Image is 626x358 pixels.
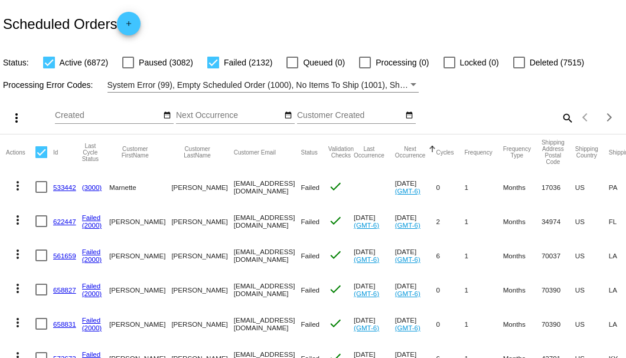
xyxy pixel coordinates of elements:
button: Change sorting for ShippingCountry [575,146,598,159]
a: (2000) [82,221,102,229]
span: Processing Error Codes: [3,80,93,90]
a: (GMT-6) [395,221,420,229]
button: Change sorting for LastProcessingCycleId [82,143,99,162]
button: Change sorting for Frequency [464,149,492,156]
a: Failed [82,316,101,324]
a: Failed [82,350,101,358]
mat-cell: 17036 [542,170,575,204]
mat-cell: [PERSON_NAME] [171,307,233,341]
mat-icon: more_vert [11,247,25,261]
button: Change sorting for CustomerEmail [234,149,276,156]
a: 658831 [53,320,76,328]
mat-cell: 70390 [542,272,575,307]
mat-icon: more_vert [9,111,24,125]
a: (2000) [82,255,102,263]
mat-select: Filter by Processing Error Codes [107,78,419,93]
mat-cell: [DATE] [395,238,436,272]
mat-cell: US [575,307,609,341]
button: Change sorting for CustomerLastName [171,146,223,159]
button: Change sorting for Id [53,149,58,156]
mat-cell: [DATE] [354,272,395,307]
mat-cell: Months [503,238,542,272]
mat-cell: US [575,272,609,307]
mat-cell: [EMAIL_ADDRESS][DOMAIN_NAME] [234,307,301,341]
a: (GMT-6) [354,290,379,297]
mat-cell: 1 [464,238,503,272]
span: Failed [301,320,319,328]
button: Previous page [574,106,598,129]
mat-cell: 6 [436,238,464,272]
mat-icon: check [328,316,343,330]
mat-cell: [PERSON_NAME] [171,170,233,204]
mat-icon: date_range [284,111,292,120]
mat-cell: [EMAIL_ADDRESS][DOMAIN_NAME] [234,272,301,307]
mat-icon: add [122,19,136,34]
button: Change sorting for CustomerFirstName [109,146,161,159]
mat-cell: 1 [464,307,503,341]
span: Paused (3082) [139,55,193,70]
mat-icon: more_vert [11,213,25,227]
button: Change sorting for Cycles [436,149,454,156]
mat-cell: [DATE] [395,307,436,341]
h2: Scheduled Orders [3,12,141,35]
mat-icon: more_vert [11,281,25,295]
span: Failed (2132) [224,55,273,70]
mat-cell: US [575,238,609,272]
mat-cell: 70037 [542,238,575,272]
mat-cell: [PERSON_NAME] [171,272,233,307]
mat-cell: [PERSON_NAME] [109,204,171,238]
mat-icon: check [328,214,343,228]
a: 658827 [53,286,76,294]
mat-cell: [EMAIL_ADDRESS][DOMAIN_NAME] [234,170,301,204]
button: Change sorting for Status [301,149,317,156]
mat-cell: 70390 [542,307,575,341]
mat-cell: Months [503,272,542,307]
mat-cell: [DATE] [354,204,395,238]
mat-cell: [DATE] [395,204,436,238]
a: (GMT-6) [354,324,379,331]
input: Created [55,111,161,120]
span: Locked (0) [460,55,499,70]
mat-cell: Months [503,170,542,204]
mat-cell: Months [503,204,542,238]
mat-icon: check [328,179,343,193]
mat-icon: more_vert [11,179,25,193]
span: Failed [301,218,319,225]
a: Failed [82,282,101,290]
mat-icon: check [328,282,343,296]
a: (GMT-6) [354,221,379,229]
mat-cell: US [575,170,609,204]
mat-cell: [DATE] [395,272,436,307]
a: (GMT-6) [395,255,420,263]
mat-header-cell: Actions [6,134,35,170]
a: Failed [82,214,101,221]
span: Failed [301,286,319,294]
button: Change sorting for NextOccurrenceUtc [395,146,426,159]
a: 622447 [53,218,76,225]
button: Change sorting for ShippingPostcode [542,139,565,165]
button: Change sorting for LastOccurrenceUtc [354,146,384,159]
a: (2000) [82,324,102,331]
a: (3000) [82,183,102,191]
mat-cell: US [575,204,609,238]
mat-cell: [PERSON_NAME] [171,238,233,272]
button: Change sorting for FrequencyType [503,146,531,159]
a: 533442 [53,183,76,191]
a: 561659 [53,252,76,260]
mat-cell: [PERSON_NAME] [109,238,171,272]
a: (GMT-6) [395,324,420,331]
input: Customer Created [297,111,403,120]
span: Processing (0) [376,55,429,70]
a: (2000) [82,290,102,297]
a: (GMT-6) [354,255,379,263]
a: (GMT-6) [395,187,420,195]
mat-cell: 1 [464,170,503,204]
mat-header-cell: Validation Checks [328,134,354,170]
mat-cell: 1 [464,204,503,238]
input: Next Occurrence [176,111,282,120]
mat-icon: more_vert [11,316,25,330]
mat-cell: [PERSON_NAME] [171,204,233,238]
mat-icon: date_range [163,111,171,120]
span: Status: [3,58,29,67]
mat-cell: 1 [464,272,503,307]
